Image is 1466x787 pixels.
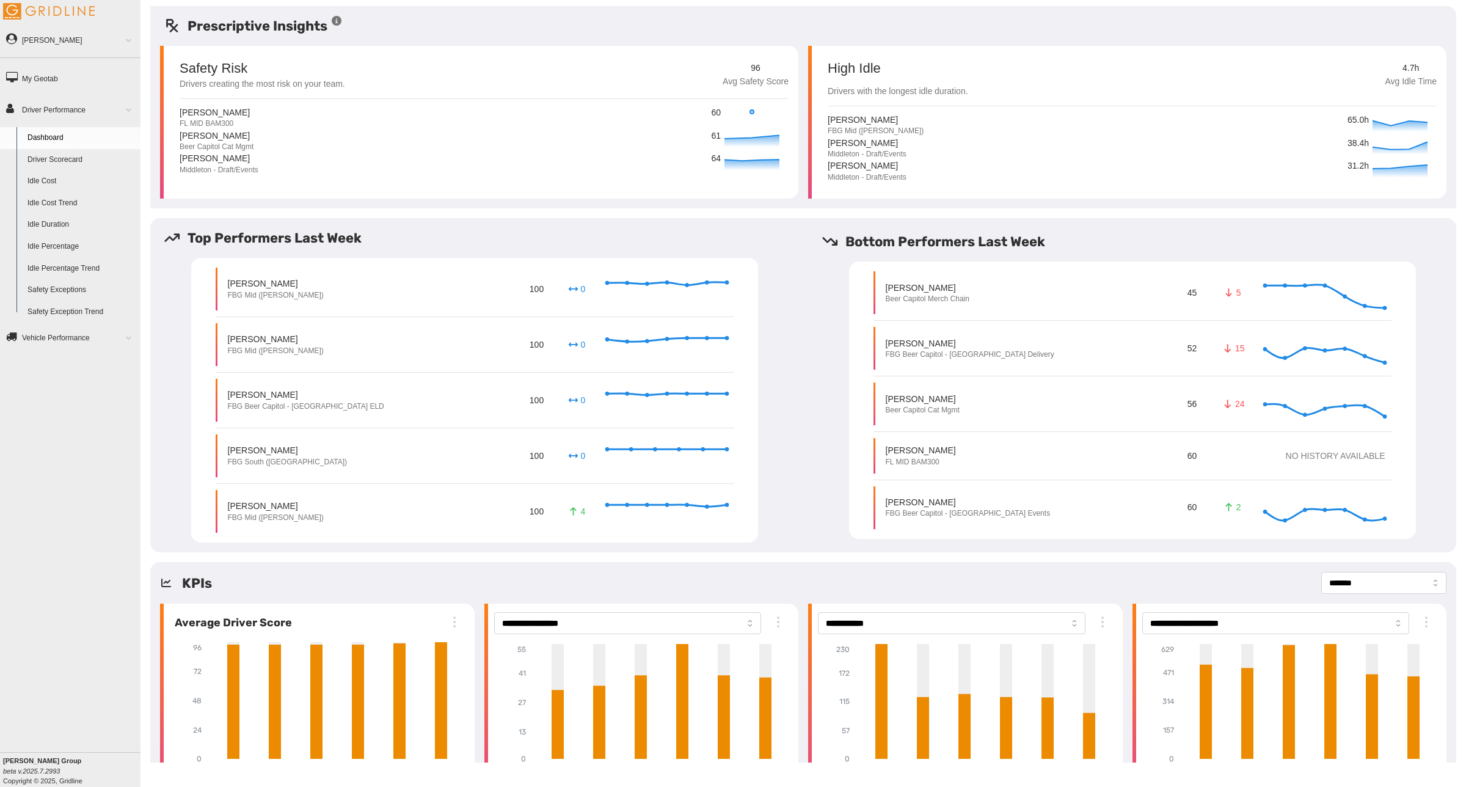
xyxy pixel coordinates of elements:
[567,450,586,462] p: 0
[828,159,906,172] p: [PERSON_NAME]
[567,339,586,351] p: 0
[711,152,721,166] p: 64
[527,447,545,464] p: 100
[180,130,253,142] p: [PERSON_NAME]
[228,513,324,523] p: FBG Mid ([PERSON_NAME])
[164,228,798,248] h5: Top Performers Last Week
[228,333,324,345] p: [PERSON_NAME]
[228,389,384,401] p: [PERSON_NAME]
[886,294,969,304] p: Beer Capitol Merch Chain
[1235,450,1385,462] p: NO HISTORY AVAILABLE
[197,755,202,764] tspan: 0
[822,232,1456,252] h5: Bottom Performers Last Week
[886,337,1054,350] p: [PERSON_NAME]
[180,78,345,91] p: Drivers creating the most risk on your team.
[886,444,956,456] p: [PERSON_NAME]
[180,152,258,164] p: [PERSON_NAME]
[3,757,81,764] b: [PERSON_NAME] Group
[3,3,95,20] img: Gridline
[180,119,250,129] p: FL MID BAM300
[711,130,721,143] p: 61
[228,401,384,412] p: FBG Beer Capitol - [GEOGRAPHIC_DATA] ELD
[22,192,140,214] a: Idle Cost Trend
[845,755,850,763] tspan: 0
[711,106,721,120] p: 60
[1347,159,1369,173] p: 31.2h
[521,755,526,763] tspan: 0
[527,336,545,353] p: 100
[828,137,906,149] p: [PERSON_NAME]
[1385,62,1437,75] p: 4.7h
[180,106,250,119] p: [PERSON_NAME]
[1169,755,1174,763] tspan: 0
[886,393,960,405] p: [PERSON_NAME]
[1185,340,1199,357] p: 52
[1222,398,1242,410] p: 24
[228,444,348,456] p: [PERSON_NAME]
[1347,137,1369,150] p: 38.4h
[567,283,586,295] p: 0
[228,346,324,356] p: FBG Mid ([PERSON_NAME])
[886,282,969,294] p: [PERSON_NAME]
[22,170,140,192] a: Idle Cost
[519,669,526,678] tspan: 41
[886,405,960,415] p: Beer Capitol Cat Mgmt
[1163,726,1174,734] tspan: 157
[22,214,140,236] a: Idle Duration
[22,149,140,171] a: Driver Scorecard
[1163,668,1174,677] tspan: 471
[842,727,850,735] tspan: 57
[228,457,348,467] p: FBG South ([GEOGRAPHIC_DATA])
[828,126,924,136] p: FBG Mid ([PERSON_NAME])
[1161,645,1174,654] tspan: 629
[839,697,850,706] tspan: 115
[228,500,324,512] p: [PERSON_NAME]
[1185,396,1199,412] p: 56
[180,142,253,152] p: Beer Capitol Cat Mgmt
[1222,342,1242,354] p: 15
[567,505,586,518] p: 4
[22,258,140,280] a: Idle Percentage Trend
[22,279,140,301] a: Safety Exceptions
[193,644,202,653] tspan: 96
[1162,697,1175,706] tspan: 314
[194,667,202,676] tspan: 72
[518,698,526,707] tspan: 27
[527,392,545,408] p: 100
[193,726,202,734] tspan: 24
[1185,499,1199,516] p: 60
[180,62,247,75] p: Safety Risk
[192,697,202,705] tspan: 48
[886,508,1051,519] p: FBG Beer Capitol - [GEOGRAPHIC_DATA] Events
[1385,75,1437,89] p: Avg Idle Time
[519,728,526,736] tspan: 13
[527,503,545,519] p: 100
[828,114,924,126] p: [PERSON_NAME]
[723,75,789,89] p: Avg Safety Score
[1347,114,1369,127] p: 65.0h
[3,756,140,786] div: Copyright © 2025, Gridline
[836,645,850,654] tspan: 230
[1222,501,1242,513] p: 2
[886,350,1054,360] p: FBG Beer Capitol - [GEOGRAPHIC_DATA] Delivery
[22,301,140,323] a: Safety Exception Trend
[828,85,968,98] p: Drivers with the longest idle duration.
[3,767,60,775] i: beta v.2025.7.2993
[527,280,545,297] p: 100
[1222,287,1242,299] p: 5
[180,165,258,175] p: Middleton - Draft/Events
[182,573,212,593] h5: KPIs
[886,496,1051,508] p: [PERSON_NAME]
[567,394,586,406] p: 0
[839,669,850,678] tspan: 172
[828,149,906,159] p: Middleton - Draft/Events
[828,62,968,75] p: High Idle
[170,615,292,631] h6: Average Driver Score
[517,645,526,654] tspan: 55
[723,62,789,75] p: 96
[828,172,906,183] p: Middleton - Draft/Events
[164,16,343,36] h5: Prescriptive Insights
[22,127,140,149] a: Dashboard
[1185,447,1199,464] p: 60
[228,277,324,290] p: [PERSON_NAME]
